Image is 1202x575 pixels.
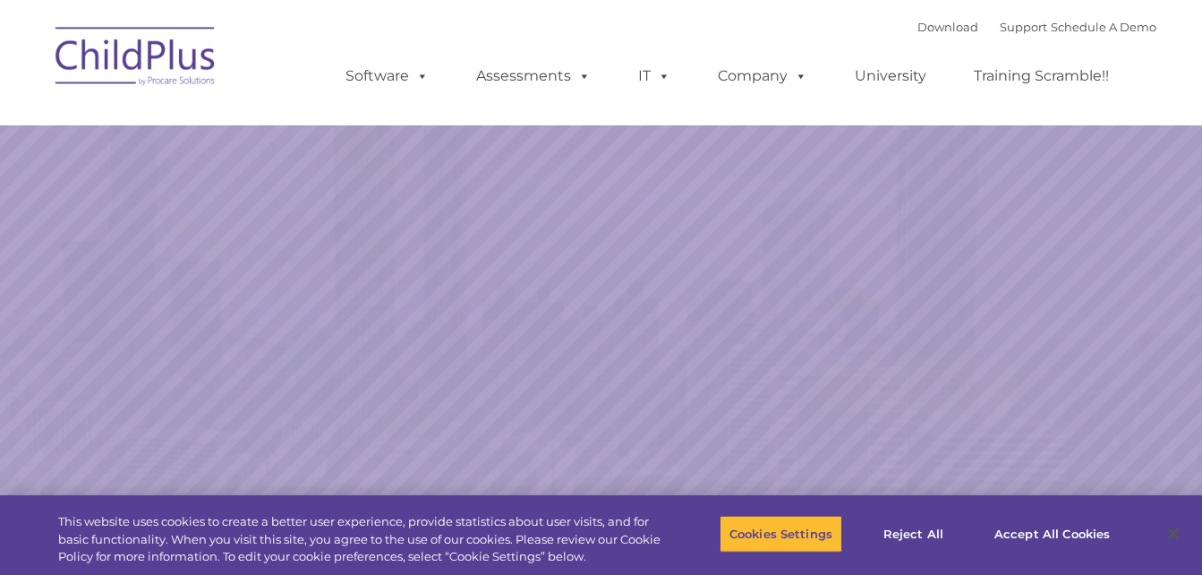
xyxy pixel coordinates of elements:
img: ChildPlus by Procare Solutions [47,14,226,104]
a: University [837,58,944,94]
a: Schedule A Demo [1051,20,1156,34]
font: | [917,20,1156,34]
button: Cookies Settings [720,515,842,553]
div: This website uses cookies to create a better user experience, provide statistics about user visit... [58,513,661,566]
button: Accept All Cookies [985,515,1120,553]
a: Software [328,58,447,94]
a: Training Scramble!! [956,58,1127,94]
a: Support [1000,20,1047,34]
a: Assessments [458,58,609,94]
a: Company [700,58,825,94]
a: Learn More [817,358,1017,412]
a: IT [620,58,688,94]
a: Download [917,20,978,34]
button: Reject All [857,515,969,553]
button: Close [1154,514,1193,554]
